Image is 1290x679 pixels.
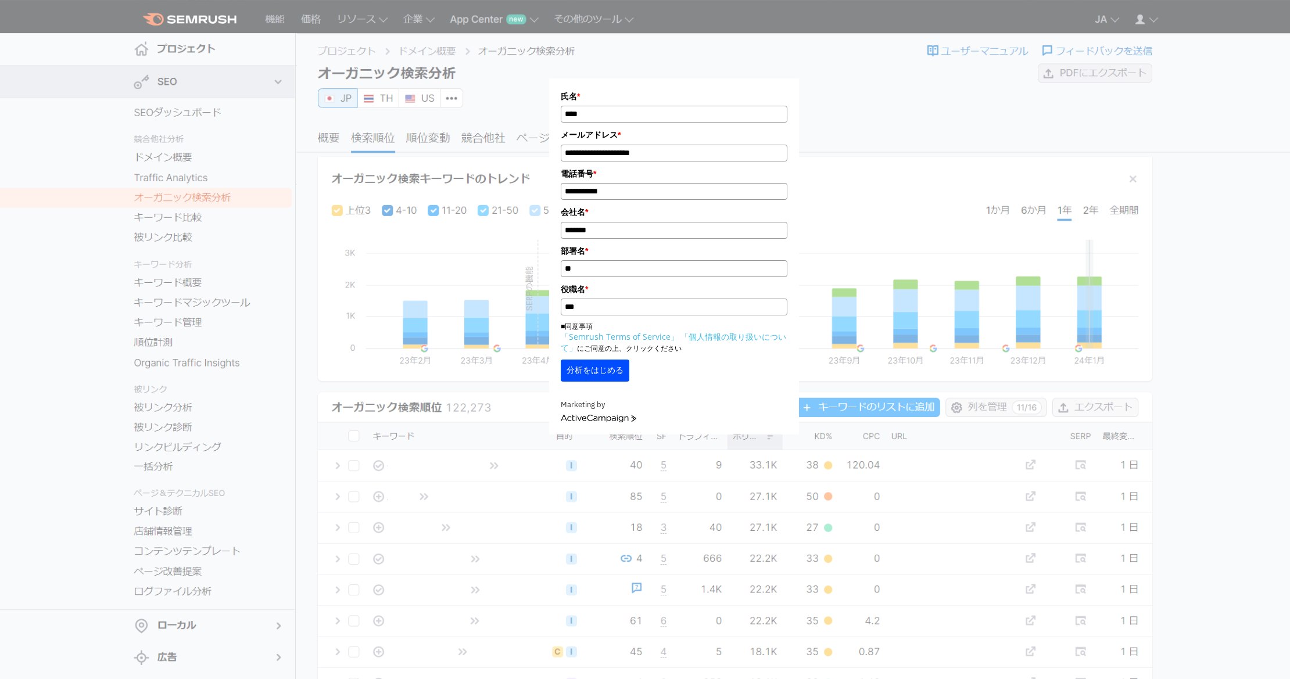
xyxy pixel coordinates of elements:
[561,331,679,342] a: 「Semrush Terms of Service」
[561,128,787,141] label: メールアドレス
[561,321,787,354] p: ■同意事項 にご同意の上、クリックください
[561,167,787,180] label: 電話番号
[561,206,787,218] label: 会社名
[561,399,787,411] div: Marketing by
[561,283,787,296] label: 役職名
[561,360,629,382] button: 分析をはじめる
[561,245,787,257] label: 部署名
[561,331,786,353] a: 「個人情報の取り扱いについて」
[561,90,787,103] label: 氏名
